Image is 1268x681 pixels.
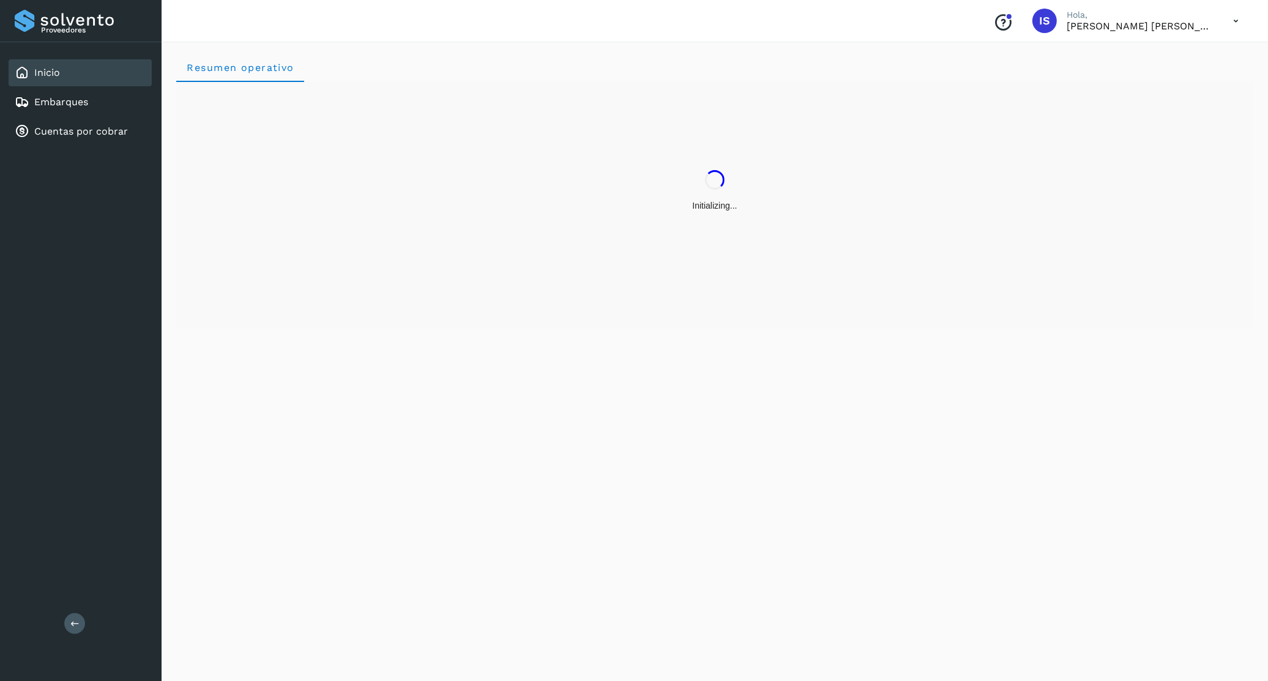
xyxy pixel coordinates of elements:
p: Ivonne Selene Uribe Gutierrez [1067,20,1214,32]
a: Inicio [34,67,60,78]
div: Cuentas por cobrar [9,118,152,145]
p: Hola, [1067,10,1214,20]
span: Resumen operativo [186,62,294,73]
a: Cuentas por cobrar [34,125,128,137]
div: Inicio [9,59,152,86]
p: Proveedores [41,26,147,34]
a: Embarques [34,96,88,108]
div: Embarques [9,89,152,116]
